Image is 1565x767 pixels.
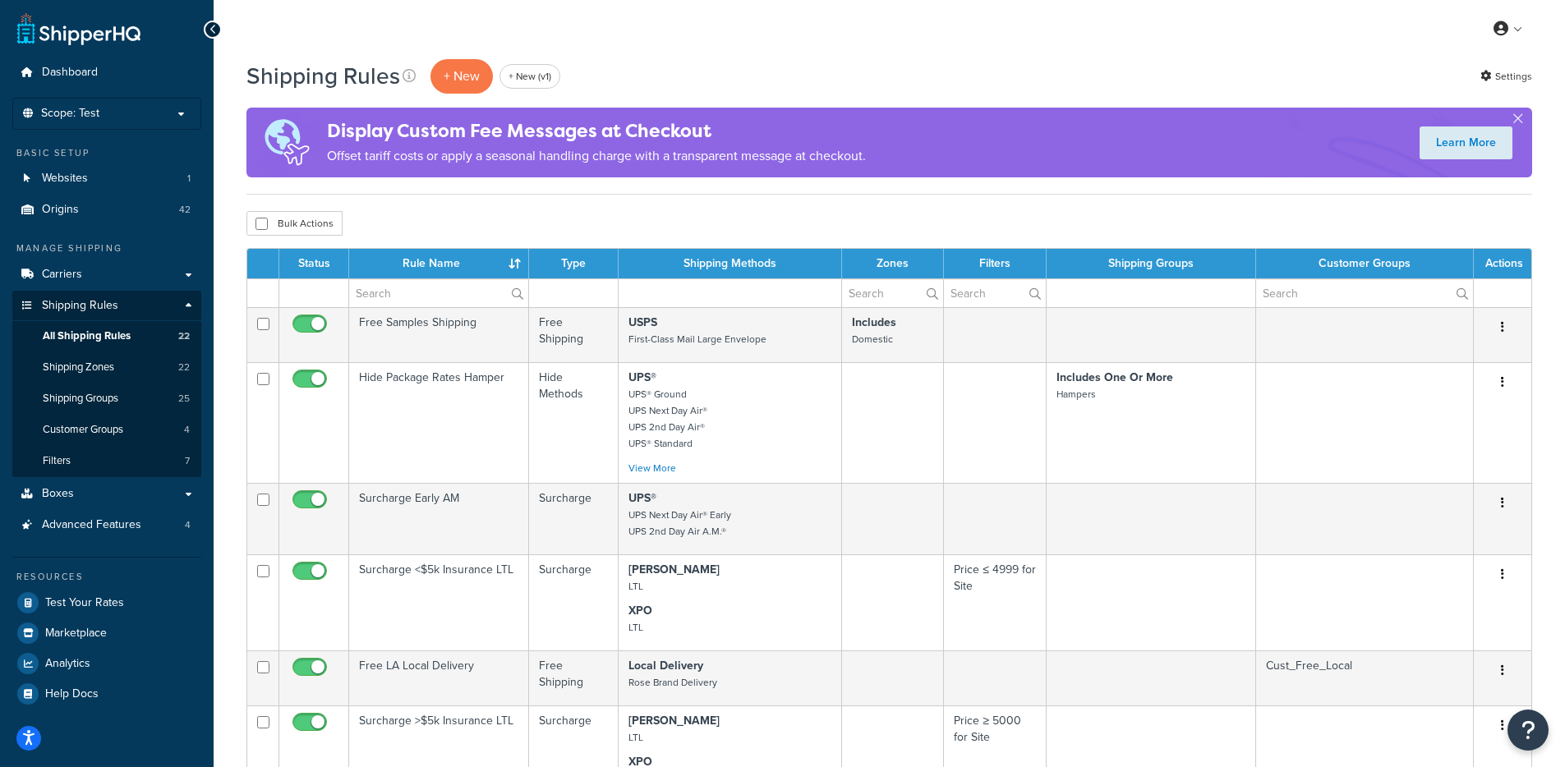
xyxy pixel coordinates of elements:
[842,279,944,307] input: Search
[1420,126,1512,159] a: Learn More
[430,59,493,93] p: + New
[349,362,529,483] td: Hide Package Rates Hamper
[628,387,707,451] small: UPS® Ground UPS Next Day Air® UPS 2nd Day Air® UPS® Standard
[1507,710,1549,751] button: Open Resource Center
[1047,249,1255,278] th: Shipping Groups
[42,487,74,501] span: Boxes
[529,650,618,705] td: Free Shipping
[45,657,90,671] span: Analytics
[12,352,201,383] a: Shipping Zones 22
[349,483,529,554] td: Surcharge Early AM
[12,618,201,648] a: Marketplace
[42,203,79,217] span: Origins
[1480,65,1532,88] a: Settings
[12,163,201,194] li: Websites
[45,596,124,610] span: Test Your Rates
[12,163,201,194] a: Websites 1
[12,146,201,160] div: Basic Setup
[842,249,945,278] th: Zones
[12,570,201,584] div: Resources
[628,675,717,690] small: Rose Brand Delivery
[279,249,349,278] th: Status
[529,362,618,483] td: Hide Methods
[12,446,201,476] li: Filters
[349,249,529,278] th: Rule Name : activate to sort column ascending
[12,195,201,225] li: Origins
[43,329,131,343] span: All Shipping Rules
[349,554,529,650] td: Surcharge <$5k Insurance LTL
[628,332,766,347] small: First-Class Mail Large Envelope
[246,60,400,92] h1: Shipping Rules
[628,712,720,729] strong: [PERSON_NAME]
[349,279,528,307] input: Search
[12,679,201,709] a: Help Docs
[628,602,652,619] strong: XPO
[12,383,201,414] a: Shipping Groups 25
[184,423,190,437] span: 4
[1056,387,1096,402] small: Hampers
[12,588,201,618] a: Test Your Rates
[628,657,703,674] strong: Local Delivery
[529,554,618,650] td: Surcharge
[42,172,88,186] span: Websites
[327,117,866,145] h4: Display Custom Fee Messages at Checkout
[499,64,560,89] a: + New (v1)
[12,291,201,478] li: Shipping Rules
[43,392,118,406] span: Shipping Groups
[349,650,529,705] td: Free LA Local Delivery
[12,195,201,225] a: Origins 42
[12,321,201,351] li: All Shipping Rules
[628,730,643,745] small: LTL
[43,423,123,437] span: Customer Groups
[42,268,82,282] span: Carriers
[628,508,731,539] small: UPS Next Day Air® Early UPS 2nd Day Air A.M.®
[1256,279,1473,307] input: Search
[628,561,720,578] strong: [PERSON_NAME]
[12,479,201,509] a: Boxes
[12,383,201,414] li: Shipping Groups
[628,369,656,386] strong: UPS®
[246,211,343,236] button: Bulk Actions
[349,307,529,362] td: Free Samples Shipping
[178,392,190,406] span: 25
[529,307,618,362] td: Free Shipping
[529,483,618,554] td: Surcharge
[12,291,201,321] a: Shipping Rules
[43,454,71,468] span: Filters
[41,107,99,121] span: Scope: Test
[1056,369,1173,386] strong: Includes One Or More
[944,279,1046,307] input: Search
[45,687,99,701] span: Help Docs
[619,249,842,278] th: Shipping Methods
[944,249,1047,278] th: Filters
[12,241,201,255] div: Manage Shipping
[12,415,201,445] li: Customer Groups
[628,489,656,507] strong: UPS®
[628,620,643,635] small: LTL
[43,361,114,374] span: Shipping Zones
[1474,249,1531,278] th: Actions
[12,510,201,540] a: Advanced Features 4
[12,649,201,678] a: Analytics
[628,579,643,594] small: LTL
[178,361,190,374] span: 22
[12,57,201,88] a: Dashboard
[944,554,1047,650] td: Price ≤ 4999 for Site
[42,66,98,80] span: Dashboard
[42,518,141,532] span: Advanced Features
[12,510,201,540] li: Advanced Features
[12,259,201,290] a: Carriers
[185,454,190,468] span: 7
[12,352,201,383] li: Shipping Zones
[185,518,191,532] span: 4
[1256,249,1474,278] th: Customer Groups
[628,461,676,475] a: View More
[246,108,327,177] img: duties-banner-06bc72dcb5fe05cb3f9472aba00be2ae8eb53ab6f0d8bb03d382ba314ac3c341.png
[529,249,618,278] th: Type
